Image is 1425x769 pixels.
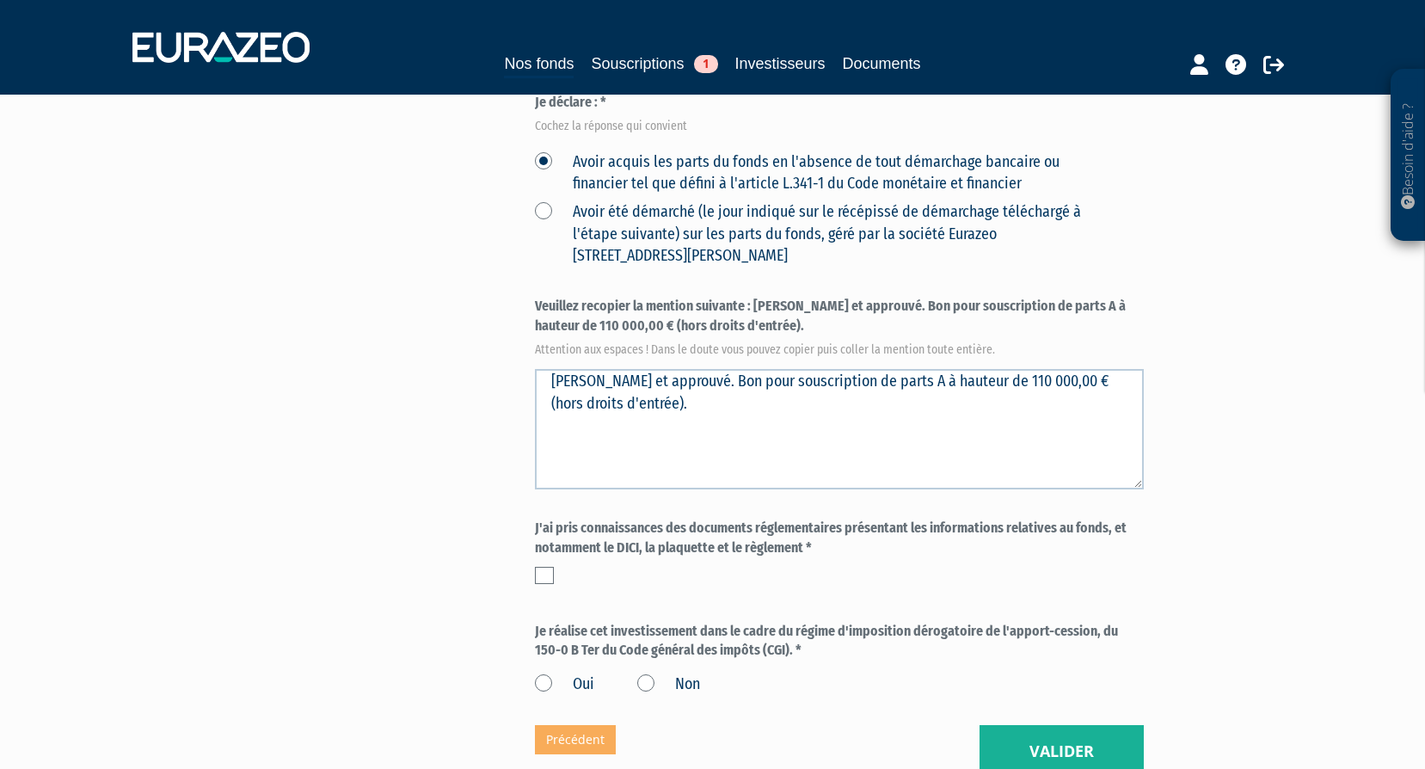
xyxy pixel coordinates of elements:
a: Documents [843,52,921,76]
a: Souscriptions1 [591,52,717,76]
label: J'ai pris connaissances des documents réglementaires présentant les informations relatives au fon... [535,519,1144,558]
label: Avoir été démarché (le jour indiqué sur le récépissé de démarchage téléchargé à l'étape suivante)... [535,201,1103,268]
a: Nos fonds [504,52,574,78]
em: Attention aux espaces ! Dans le doute vous pouvez copier puis coller la mention toute entière. [535,341,1144,359]
em: Cochez la réponse qui convient [535,118,1144,135]
img: 1732889491-logotype_eurazeo_blanc_rvb.png [132,32,310,63]
textarea: [PERSON_NAME] et approuvé. Bon pour souscription de parts A à hauteur de 110 000,00 € (hors droit... [535,369,1144,489]
label: Avoir acquis les parts du fonds en l'absence de tout démarchage bancaire ou financier tel que déf... [535,151,1103,195]
a: Investisseurs [735,52,826,76]
label: Veuillez recopier la mention suivante : [PERSON_NAME] et approuvé. Bon pour souscription de parts... [535,297,1144,354]
label: Oui [535,674,594,696]
p: Besoin d'aide ? [1398,78,1418,233]
span: 1 [694,55,718,73]
label: Non [637,674,700,696]
label: Je déclare : * [535,93,1144,130]
label: Je réalise cet investissement dans le cadre du régime d'imposition dérogatoire de l'apport-cessio... [535,622,1144,661]
a: Précédent [535,725,616,754]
